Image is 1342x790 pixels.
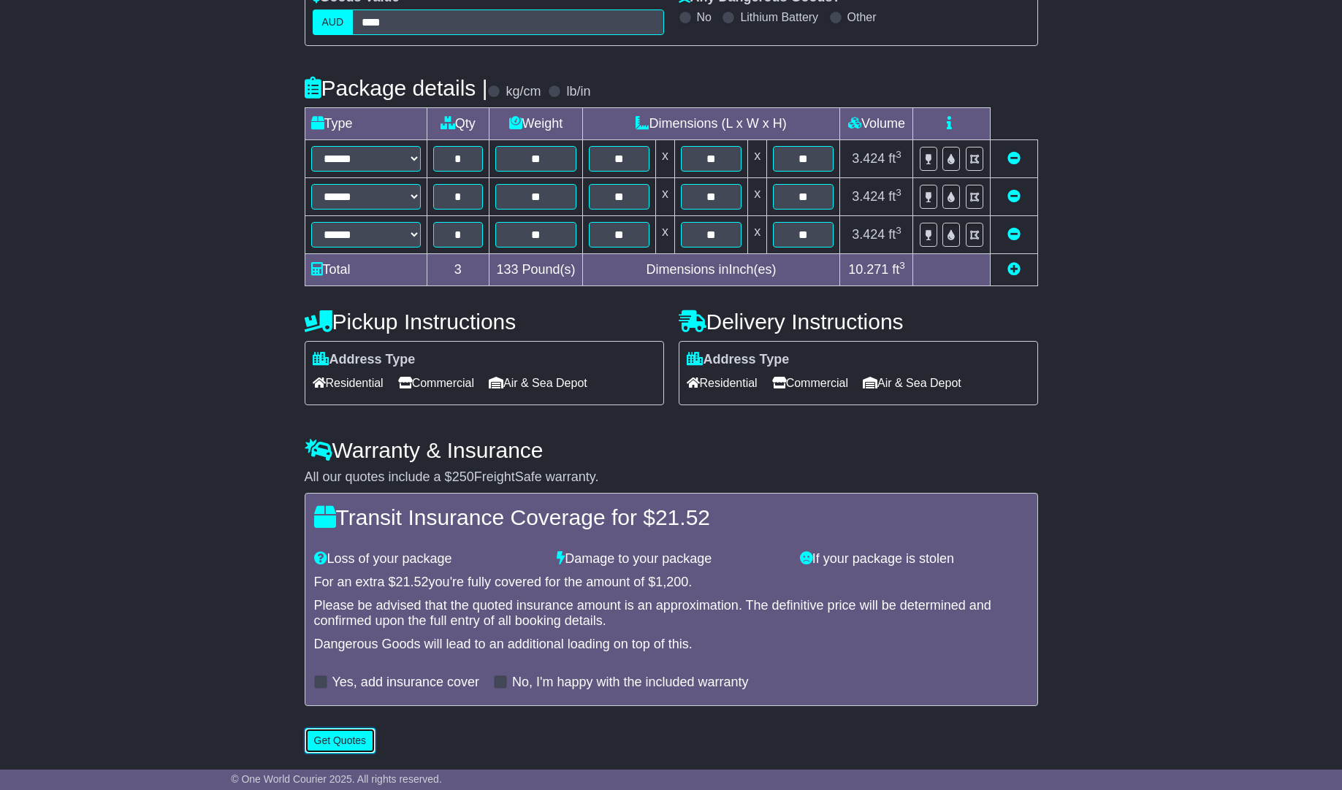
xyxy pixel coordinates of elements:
a: Remove this item [1007,227,1021,242]
span: 1,200 [655,575,688,589]
span: 21.52 [655,505,710,529]
label: lb/in [566,84,590,100]
label: No [697,10,712,24]
td: x [655,178,674,216]
h4: Transit Insurance Coverage for $ [314,505,1029,529]
label: Other [847,10,877,24]
td: x [748,178,767,216]
td: x [655,140,674,178]
td: x [655,216,674,254]
span: Air & Sea Depot [863,372,961,394]
td: x [748,140,767,178]
span: 3.424 [852,151,885,166]
a: Remove this item [1007,189,1021,204]
span: © One World Courier 2025. All rights reserved. [231,773,442,785]
span: ft [892,262,905,277]
span: ft [888,189,901,204]
h4: Package details | [305,76,488,100]
div: Please be advised that the quoted insurance amount is an approximation. The definitive price will... [314,598,1029,629]
span: ft [888,227,901,242]
span: 133 [496,262,518,277]
span: Residential [687,372,758,394]
td: Dimensions (L x W x H) [582,108,840,140]
td: Pound(s) [489,254,582,286]
label: Yes, add insurance cover [332,675,479,691]
td: Volume [840,108,913,140]
label: kg/cm [506,84,541,100]
div: Damage to your package [549,551,793,567]
span: Commercial [398,372,474,394]
td: Weight [489,108,582,140]
a: Add new item [1007,262,1021,277]
td: x [748,216,767,254]
span: 10.271 [848,262,888,277]
td: 3 [427,254,489,286]
div: For an extra $ you're fully covered for the amount of $ . [314,575,1029,591]
a: Remove this item [1007,151,1021,166]
div: Dangerous Goods will lead to an additional loading on top of this. [314,637,1029,653]
td: Total [305,254,427,286]
sup: 3 [896,149,901,160]
span: Air & Sea Depot [489,372,587,394]
span: 3.424 [852,189,885,204]
sup: 3 [899,260,905,271]
span: ft [888,151,901,166]
sup: 3 [896,225,901,236]
span: Residential [313,372,384,394]
label: Address Type [687,352,790,368]
label: Lithium Battery [740,10,818,24]
span: 3.424 [852,227,885,242]
div: All our quotes include a $ FreightSafe warranty. [305,469,1038,486]
h4: Warranty & Insurance [305,438,1038,462]
label: Address Type [313,352,416,368]
label: No, I'm happy with the included warranty [512,675,749,691]
span: Commercial [772,372,848,394]
sup: 3 [896,187,901,198]
h4: Pickup Instructions [305,310,664,334]
h4: Delivery Instructions [679,310,1038,334]
button: Get Quotes [305,728,376,753]
div: Loss of your package [307,551,550,567]
td: Dimensions in Inch(es) [582,254,840,286]
div: If your package is stolen [793,551,1036,567]
label: AUD [313,9,354,35]
td: Qty [427,108,489,140]
span: 250 [452,469,474,484]
span: 21.52 [396,575,429,589]
td: Type [305,108,427,140]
